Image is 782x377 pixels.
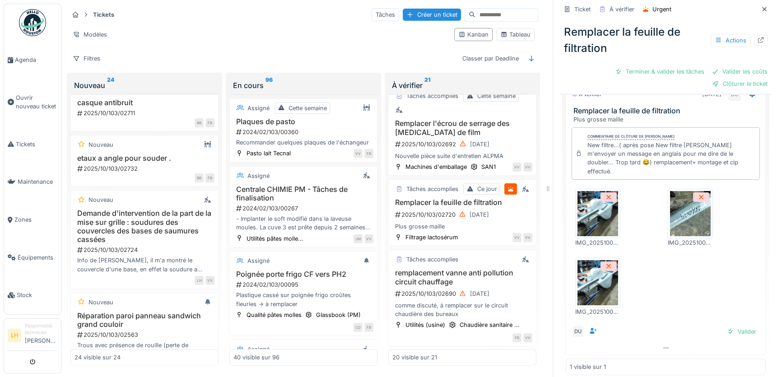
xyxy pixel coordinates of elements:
[573,115,762,124] div: Plus grosse maille
[424,80,430,91] sup: 21
[392,119,532,136] h3: Remplacer l'écrou de serrage des [MEDICAL_DATA] de film
[392,353,437,362] div: 20 visible sur 21
[247,104,270,112] div: Assigné
[574,5,591,14] div: Ticket
[88,195,113,204] div: Nouveau
[523,333,532,342] div: VV
[403,9,461,21] div: Créer un ticket
[587,141,756,176] div: New filtre...( après pose New filtre [PERSON_NAME] m'envoyer un message en anglais pour me dire d...
[512,163,521,172] div: VV
[76,164,214,173] div: 2025/10/103/02732
[394,139,532,150] div: 2025/10/103/02692
[406,255,458,264] div: Tâches accomplies
[235,280,373,289] div: 2024/02/103/00095
[364,323,373,332] div: FB
[233,353,279,362] div: 40 visible sur 96
[17,291,57,299] span: Stock
[76,246,214,254] div: 2025/10/103/02724
[577,191,618,236] img: 4uvtbgr1yc1qibb95oe92hj53qyf
[89,10,118,19] strong: Tickets
[8,329,21,342] li: LH
[405,233,458,242] div: Filtrage lactosérum
[15,56,57,64] span: Agenda
[458,52,523,65] div: Classer par Deadline
[470,210,489,219] div: [DATE]
[723,326,760,338] div: Valider
[354,234,363,243] div: JM
[668,238,713,247] div: IMG_20251008_172405.jpg
[708,65,771,78] div: Valider les coûts
[69,28,111,41] div: Modèles
[523,163,532,172] div: VV
[19,9,46,36] img: Badge_color-CXgf-gQk.svg
[470,289,489,298] div: [DATE]
[364,149,373,158] div: FB
[611,65,708,78] div: Terminer & valider les tâches
[4,41,61,79] a: Agenda
[577,260,618,305] img: tudybaxaza0cmn0qg1lshm2s2kho
[512,233,521,242] div: VV
[4,163,61,201] a: Maintenance
[652,5,671,14] div: Urgent
[233,138,373,147] div: Recommander quelques plaques de l'échangeur
[69,52,104,65] div: Filtres
[354,323,363,332] div: CD
[233,117,373,126] h3: Plaques de pasto
[500,30,531,39] div: Tableau
[587,134,675,140] div: Commentaire de clôture de [PERSON_NAME]
[394,209,532,220] div: 2025/10/103/02720
[405,163,467,171] div: Machines d'emballage
[74,353,121,362] div: 24 visible sur 24
[74,256,214,273] div: Info de [PERSON_NAME], il m'a montré le couvercle d'une base, en effet la soudure a sauté, il m'a...
[477,185,497,193] div: Ce jour
[394,288,532,299] div: 2025/10/103/02690
[354,149,363,158] div: VV
[392,301,532,318] div: comme discuté, à remplacer sur le circuit chaudière des bureaux
[4,276,61,314] a: Stock
[16,140,57,149] span: Tickets
[728,88,741,101] div: DU
[88,140,113,149] div: Nouveau
[195,276,204,285] div: LH
[392,269,532,286] h3: remplacement vanne anti pollution circuit chauffage
[18,177,57,186] span: Maintenance
[74,312,214,329] h3: Réparation paroi panneau sandwich grand couloir
[289,104,327,112] div: Cette semaine
[572,91,601,98] div: À vérifier
[523,233,532,242] div: VV
[470,140,489,149] div: [DATE]
[265,80,273,91] sup: 96
[205,173,214,182] div: FB
[392,198,532,207] h3: Remplacer la feuille de filtration
[392,222,532,231] div: Plus grosse maille
[205,118,214,127] div: FB
[405,321,445,329] div: Utilités (usine)
[16,93,57,111] span: Ouvrir nouveau ticket
[247,172,270,180] div: Assigné
[575,238,620,247] div: IMG_20251008_200945.jpg
[18,253,57,262] span: Équipements
[460,321,520,329] div: Chaudière sanitaire ...
[247,234,303,243] div: Utilités pâtes molle...
[670,191,711,236] img: yrsac16y067h6g8t08c98ndvat6w
[25,322,57,336] div: Responsable technicien
[247,256,270,265] div: Assigné
[205,276,214,285] div: VV
[25,322,57,349] li: [PERSON_NAME]
[711,34,750,47] div: Actions
[76,330,214,339] div: 2025/10/103/02563
[235,128,373,136] div: 2024/02/103/00360
[481,163,496,171] div: SAN1
[392,152,532,160] div: Nouvelle pièce suite d'entretien ALPMA
[4,239,61,277] a: Équipements
[8,322,57,351] a: LH Responsable technicien[PERSON_NAME]
[107,80,114,91] sup: 24
[406,185,458,193] div: Tâches accomplies
[316,311,361,319] div: Glassbook (PM)
[512,333,521,342] div: FB
[372,8,399,21] div: Tâches
[572,325,584,338] div: DU
[233,80,374,91] div: En cours
[247,149,291,158] div: Pasto lait Tecnal
[233,270,373,279] h3: Poignée porte frigo CF vers PH2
